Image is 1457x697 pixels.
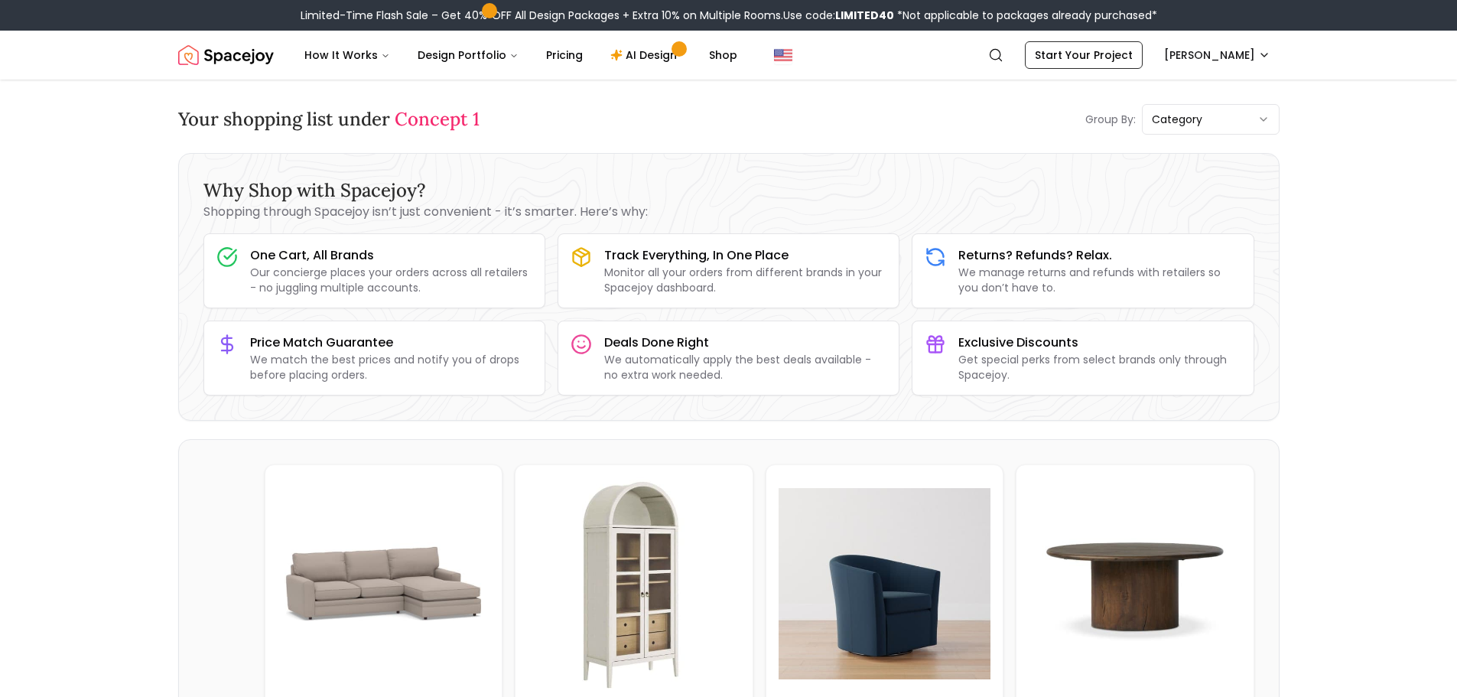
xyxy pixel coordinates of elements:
div: Limited-Time Flash Sale – Get 40% OFF All Design Packages + Extra 10% on Multiple Rooms. [301,8,1157,23]
img: Noel Arched White Cabinet image [528,477,740,690]
button: [PERSON_NAME] [1155,41,1280,69]
h3: Price Match Guarantee [250,334,532,352]
h3: Why Shop with Spacejoy? [203,178,1254,203]
a: AI Design [598,40,694,70]
span: *Not applicable to packages already purchased* [894,8,1157,23]
a: Spacejoy [178,40,274,70]
button: How It Works [292,40,402,70]
p: We automatically apply the best deals available - no extra work needed. [604,352,886,383]
a: Start Your Project [1025,41,1143,69]
h3: Deals Done Right [604,334,886,352]
p: We manage returns and refunds with retailers so you don’t have to. [958,265,1241,295]
h3: One Cart, All Brands [250,246,532,265]
p: We match the best prices and notify you of drops before placing orders. [250,352,532,383]
p: Monitor all your orders from different brands in your Spacejoy dashboard. [604,265,886,295]
h3: Track Everything, In One Place [604,246,886,265]
img: Hyde Upholstered Swivel Armchair image [779,477,991,690]
h3: Returns? Refunds? Relax. [958,246,1241,265]
img: Pearce Square Left Arm Loveseat Chaise Sectional image [278,477,490,690]
p: Get special perks from select brands only through Spacejoy. [958,352,1241,383]
img: Sandy Small Wood Nesting Coffee Table image [1029,477,1241,690]
span: Use code: [783,8,894,23]
h3: Exclusive Discounts [958,334,1241,352]
img: Spacejoy Logo [178,40,274,70]
nav: Global [178,31,1280,80]
h3: Your shopping list under [178,107,480,132]
span: Concept 1 [395,107,480,131]
p: Group By: [1085,112,1136,127]
p: Our concierge places your orders across all retailers - no juggling multiple accounts. [250,265,532,295]
nav: Main [292,40,750,70]
button: Design Portfolio [405,40,531,70]
p: Shopping through Spacejoy isn’t just convenient - it’s smarter. Here’s why: [203,203,1254,221]
img: United States [774,46,792,64]
a: Shop [697,40,750,70]
a: Pricing [534,40,595,70]
b: LIMITED40 [835,8,894,23]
